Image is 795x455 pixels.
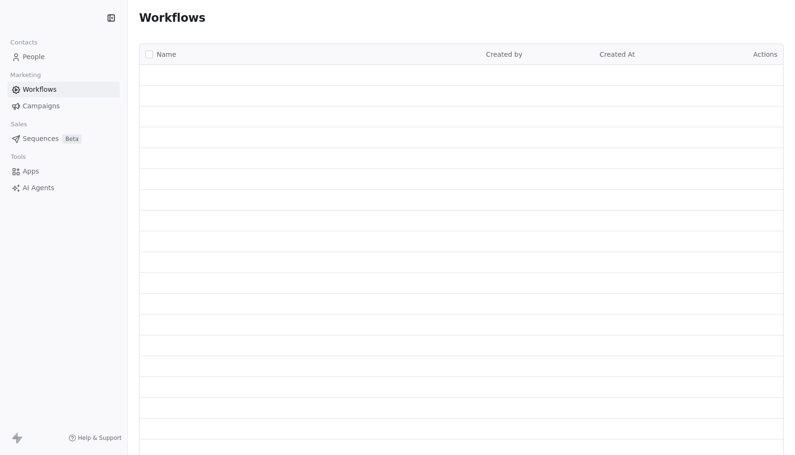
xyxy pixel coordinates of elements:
span: Contacts [6,35,42,50]
span: Workflows [23,85,57,95]
span: Sequences [23,134,59,144]
a: Campaigns [8,98,120,114]
span: People [23,52,45,62]
span: Marketing [6,68,45,82]
a: Workflows [8,82,120,97]
span: Tools [7,150,30,164]
a: AI Agents [8,180,120,196]
span: Beta [62,134,81,144]
a: Help & Support [69,434,122,442]
span: Name [157,50,176,60]
span: Created by [486,51,522,58]
a: People [8,49,120,65]
span: Campaigns [23,101,60,111]
span: Apps [23,166,39,176]
a: Apps [8,164,120,179]
span: Created At [600,51,635,58]
span: Actions [753,51,777,58]
a: SequencesBeta [8,131,120,147]
span: Workflows [139,11,205,25]
span: AI Agents [23,183,54,193]
span: Sales [7,117,31,131]
span: Help & Support [78,434,122,442]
